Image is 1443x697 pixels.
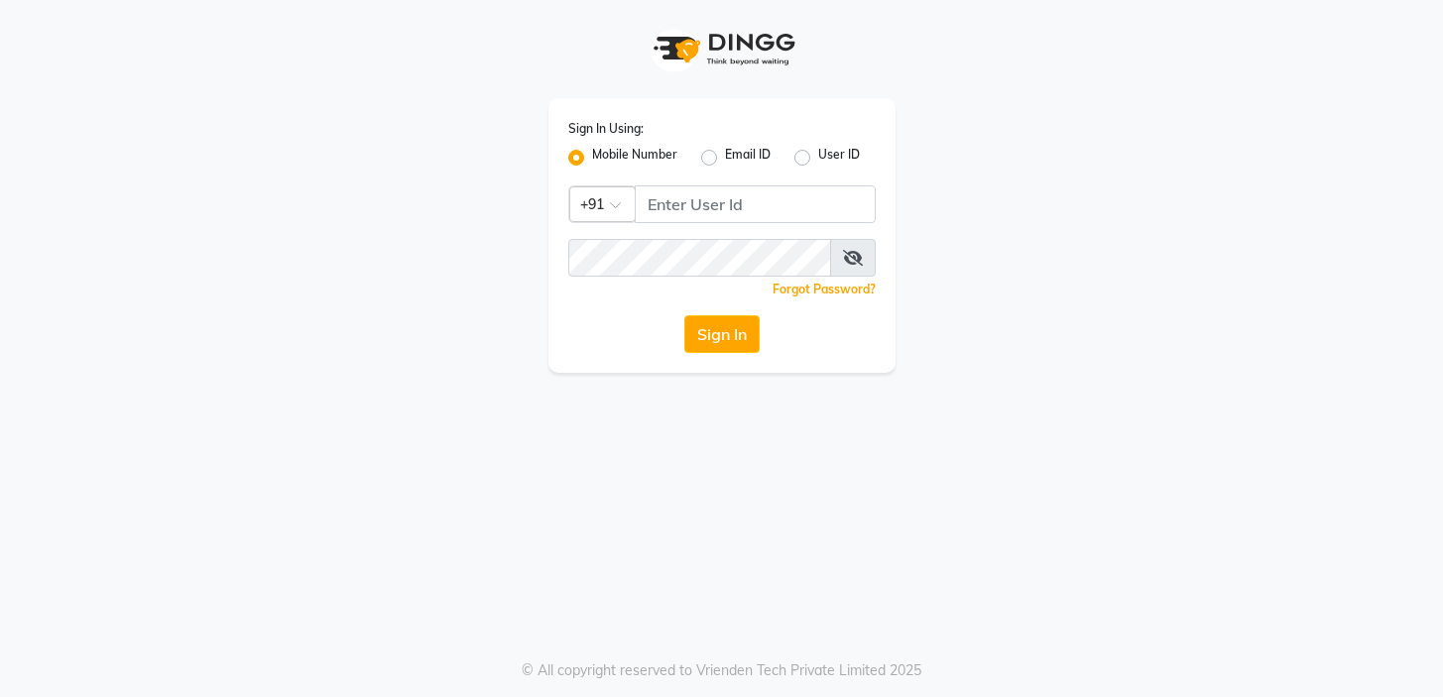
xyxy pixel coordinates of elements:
[568,239,831,277] input: Username
[818,146,860,170] label: User ID
[725,146,771,170] label: Email ID
[568,120,644,138] label: Sign In Using:
[643,20,801,78] img: logo1.svg
[592,146,677,170] label: Mobile Number
[635,185,876,223] input: Username
[773,282,876,296] a: Forgot Password?
[684,315,760,353] button: Sign In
